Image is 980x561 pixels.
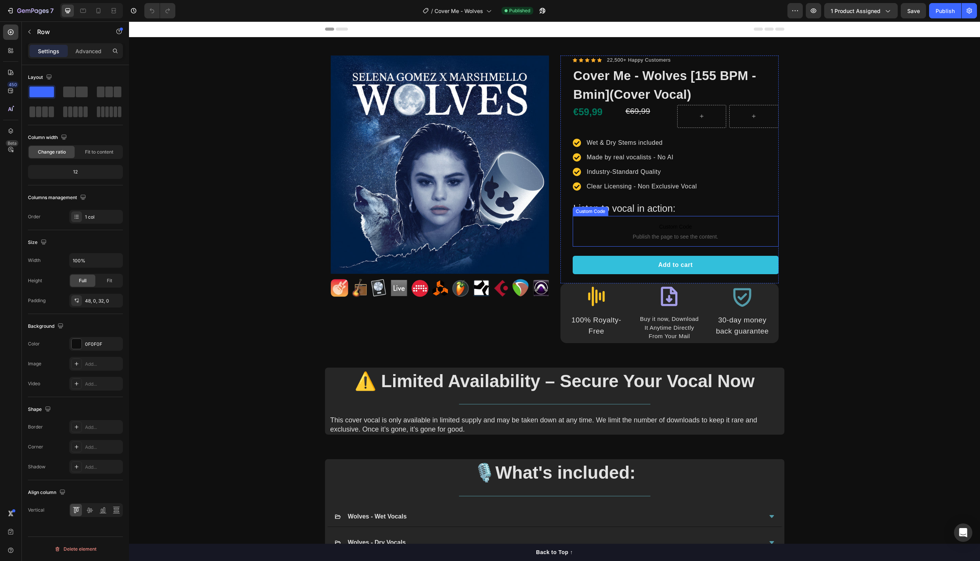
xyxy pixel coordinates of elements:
span: Save [907,8,920,14]
p: Wet & Dry Stems included [458,117,568,126]
h1: Cover Me - Wolves [155 BPM - Bmin](Cover Vocal) [444,44,650,83]
img: gempages_531167301748131007-dedb6a5b-143d-4764-b202-854cc865db4a.png [202,257,420,276]
div: Publish [936,7,955,15]
strong: ⚠️ Limited Availability – Secure Your Vocal Now [225,350,626,370]
p: Buy it now, Download It Anytime Directly From Your Mail [511,293,570,319]
button: Save [901,3,926,18]
div: Order [28,213,41,220]
div: 450 [7,82,18,88]
span: 1 product assigned [831,7,880,15]
p: Row [37,27,102,36]
div: Undo/Redo [144,3,175,18]
p: Industry-Standard Quality [458,146,568,155]
div: Beta [6,140,18,146]
p: Settings [38,47,59,55]
div: Height [28,277,42,284]
div: Align column [28,487,67,498]
div: Add to cart [529,239,564,248]
p: Advanced [75,47,101,55]
button: 7 [3,3,57,18]
div: 1 col [85,214,121,221]
div: Add... [85,464,121,471]
span: Fit to content [85,149,113,155]
div: Background [28,321,65,332]
div: Open Intercom Messenger [954,523,972,542]
div: €69,99 [496,83,545,95]
div: Vertical [28,507,44,514]
strong: 🎙️What's included: [345,441,506,461]
button: Publish [929,3,961,18]
span: / [431,7,433,15]
div: Add... [85,424,121,431]
p: Clear Licensing - Non Exclusive Vocal [458,160,568,170]
div: Color [28,340,40,347]
div: Add... [85,381,121,388]
strong: Wolves - Wet Vocals [219,492,278,498]
span: Publish the page to see the content. [444,211,650,219]
p: 100% Royalty-Free [438,293,497,315]
span: Fit [107,277,112,284]
div: Add... [85,361,121,368]
p: 7 [50,6,54,15]
button: 1 product assigned [824,3,898,18]
div: Add... [85,444,121,451]
div: Corner [28,443,43,450]
div: Padding [28,297,46,304]
div: Shadow [28,463,46,470]
div: 0F0F0F [85,341,121,348]
p: 30-day money back guarantee [584,293,643,315]
div: Columns management [28,193,88,203]
div: Delete element [54,545,96,554]
div: Size [28,237,48,248]
div: Video [28,380,40,387]
p: Made by real vocalists - No AI [458,131,568,141]
div: Border [28,424,43,430]
div: Layout [28,72,54,83]
div: 12 [29,167,121,177]
div: €59,99 [444,83,493,98]
div: Column width [28,132,69,143]
span: Cover Me - Wolves [434,7,483,15]
input: Auto [70,254,122,267]
iframe: Design area [129,21,980,561]
p: This cover vocal is only available in limited supply and may be taken down at any time. We limit ... [201,394,655,412]
button: Add to cart [444,234,650,253]
div: Shape [28,404,52,415]
div: Width [28,257,41,264]
span: Change ratio [38,149,66,155]
div: Image [28,360,41,367]
span: Custom Code [444,201,650,210]
button: Delete element [28,543,123,555]
div: 48, 0, 32, 0 [85,298,121,304]
p: 22,500+ Happy Customers [478,35,542,43]
span: Published [509,7,530,14]
span: Full [79,277,87,284]
h2: Listen to vocal in action: [444,180,650,194]
div: Custom Code [445,186,478,193]
div: Back to Top ↑ [407,527,444,535]
strong: Wolves - Dry Vocals [219,518,277,524]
